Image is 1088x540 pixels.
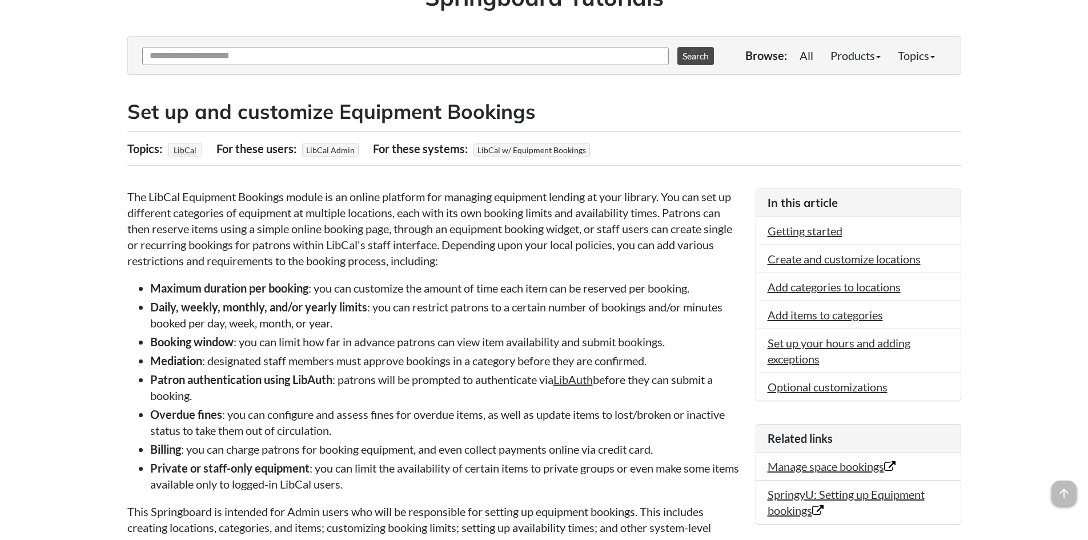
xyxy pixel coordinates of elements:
[677,47,714,65] button: Search
[150,280,744,296] li: : you can customize the amount of time each item can be reserved per booking.
[150,407,222,421] strong: Overdue fines
[302,143,359,157] span: LibCal Admin
[768,459,896,473] a: Manage space bookings
[172,142,198,158] a: LibCal
[150,461,310,475] strong: Private or staff-only equipment
[150,300,367,314] strong: Daily, weekly, monthly, and/or yearly limits
[745,47,787,63] p: Browse:
[822,44,889,67] a: Products
[150,299,744,331] li: : you can restrict patrons to a certain number of bookings and/or minutes booked per day, week, m...
[768,195,949,211] h3: In this article
[150,354,202,367] strong: Mediation
[373,138,471,159] div: For these systems:
[768,252,921,266] a: Create and customize locations
[791,44,822,67] a: All
[889,44,944,67] a: Topics
[150,373,332,386] strong: Patron authentication using LibAuth
[150,406,744,438] li: : you can configure and assess fines for overdue items, as well as update items to lost/broken or...
[768,431,833,445] span: Related links
[768,280,901,294] a: Add categories to locations
[150,353,744,369] li: : designated staff members must approve bookings in a category before they are confirmed.
[127,98,961,126] h2: Set up and customize Equipment Bookings
[768,224,842,238] a: Getting started
[473,143,590,157] span: LibCal w/ Equipment Bookings
[768,308,883,322] a: Add items to categories
[150,460,744,492] li: : you can limit the availability of certain items to private groups or even make some items avail...
[150,335,234,349] strong: Booking window
[150,442,181,456] strong: Billing
[150,371,744,403] li: : patrons will be prompted to authenticate via before they can submit a booking.
[150,334,744,350] li: : you can limit how far in advance patrons can view item availability and submit bookings.
[553,373,593,386] a: LibAuth
[216,138,299,159] div: For these users:
[1051,481,1077,506] span: arrow_upward
[127,189,744,269] p: The LibCal Equipment Bookings module is an online platform for managing equipment lending at your...
[768,336,910,366] a: Set up your hours and adding exceptions
[127,138,165,159] div: Topics:
[150,281,308,295] strong: Maximum duration per booking
[768,487,925,517] a: SpringyU: Setting up Equipment bookings
[1051,482,1077,495] a: arrow_upward
[768,380,888,394] a: Optional customizations
[150,441,744,457] li: : you can charge patrons for booking equipment, and even collect payments online via credit card.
